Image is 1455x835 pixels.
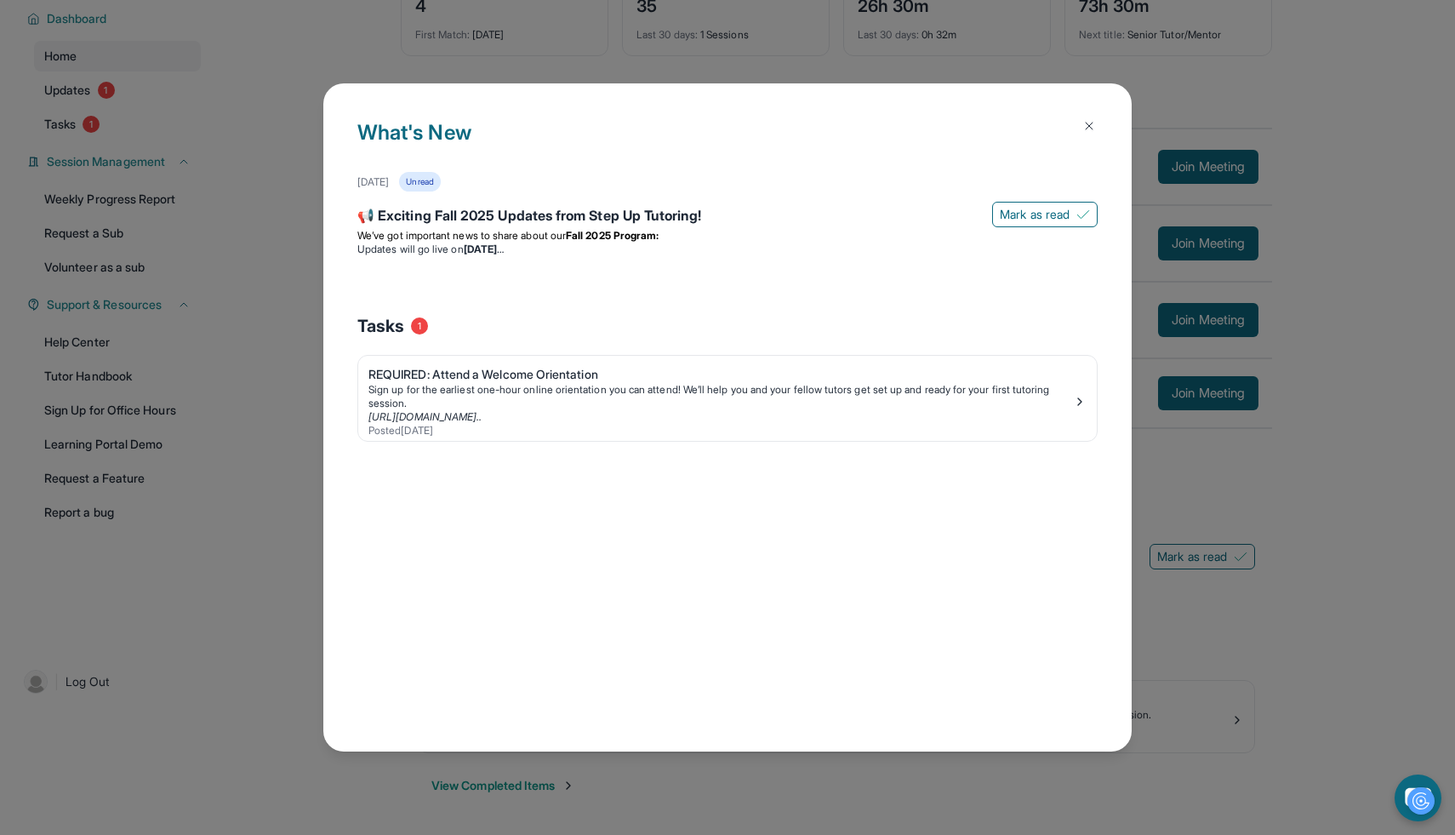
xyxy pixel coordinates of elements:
div: Sign up for the earliest one-hour online orientation you can attend! We’ll help you and your fell... [368,383,1073,410]
span: 1 [411,317,428,335]
div: 📢 Exciting Fall 2025 Updates from Step Up Tutoring! [357,205,1098,229]
div: [DATE] [357,175,389,189]
span: We’ve got important news to share about our [357,229,566,242]
img: Mark as read [1076,208,1090,221]
div: Posted [DATE] [368,424,1073,438]
div: REQUIRED: Attend a Welcome Orientation [368,366,1073,383]
li: Updates will go live on [357,243,1098,256]
button: Mark as read [992,202,1098,227]
strong: [DATE] [464,243,504,255]
div: Unread [399,172,440,192]
img: Close Icon [1082,119,1096,133]
span: Tasks [357,314,404,338]
a: [URL][DOMAIN_NAME].. [368,410,482,423]
h1: What's New [357,117,1098,172]
strong: Fall 2025 Program: [566,229,659,242]
span: Mark as read [1000,206,1070,223]
button: chat-button [1395,775,1441,821]
a: REQUIRED: Attend a Welcome OrientationSign up for the earliest one-hour online orientation you ca... [358,356,1097,441]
